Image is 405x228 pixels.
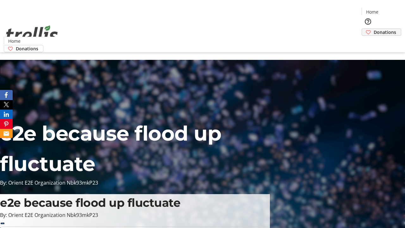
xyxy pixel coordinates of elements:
[362,15,374,28] button: Help
[16,45,38,52] span: Donations
[374,29,396,35] span: Donations
[362,9,382,15] a: Home
[4,38,24,44] a: Home
[366,9,378,15] span: Home
[8,38,21,44] span: Home
[362,36,374,48] button: Cart
[4,18,60,50] img: Orient E2E Organization Nbk93mkP23's Logo
[362,28,401,36] a: Donations
[4,45,43,52] a: Donations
